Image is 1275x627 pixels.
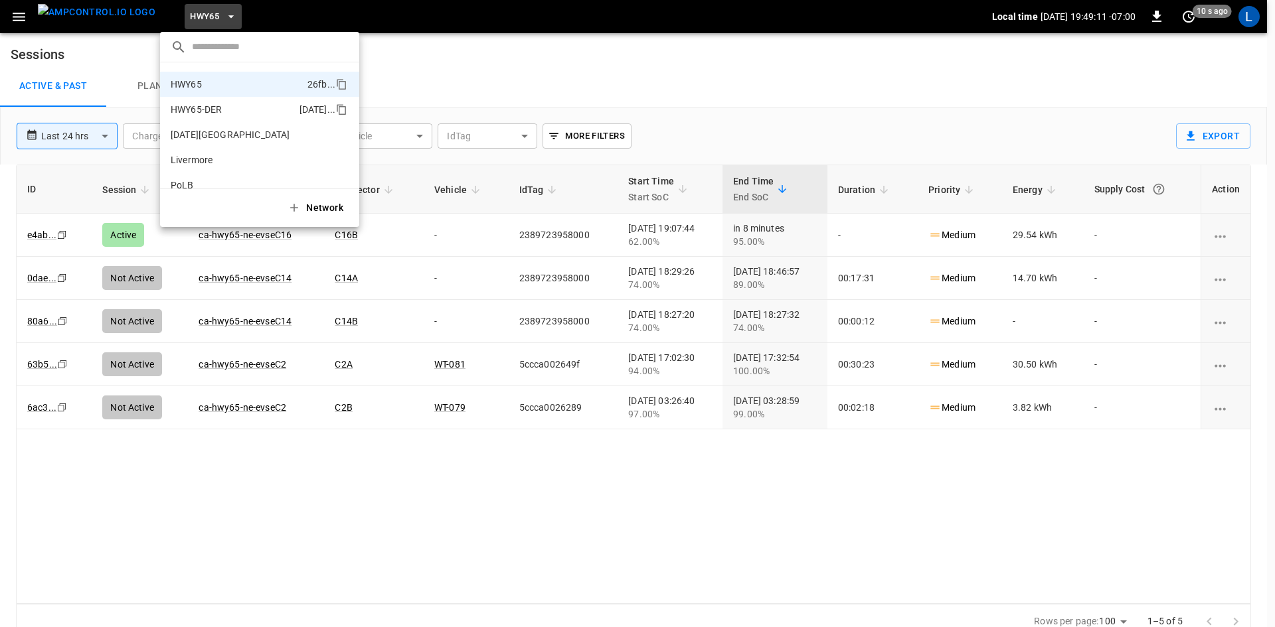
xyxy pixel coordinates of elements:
[335,76,349,92] div: copy
[335,102,349,117] div: copy
[171,178,300,192] p: PoLB
[171,103,294,116] p: HWY65-DER
[171,128,301,141] p: [DATE][GEOGRAPHIC_DATA]
[171,78,302,91] p: HWY65
[171,153,302,167] p: Livermore
[280,194,354,222] button: Network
